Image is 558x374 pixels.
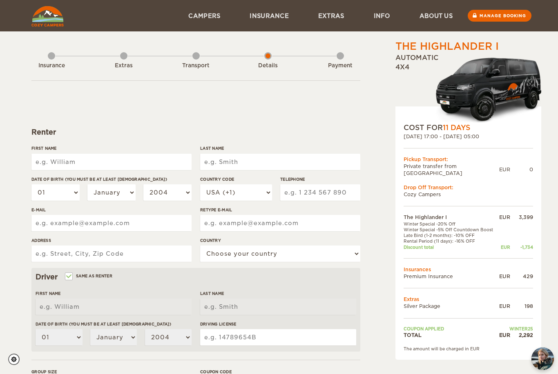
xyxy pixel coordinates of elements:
[200,207,360,213] label: Retype E-mail
[31,207,192,213] label: E-mail
[404,238,498,244] td: Rental Period (11 days): -16% OFF
[200,237,360,243] label: Country
[404,244,498,250] td: Discount total
[31,215,192,231] input: e.g. example@example.com
[498,273,510,280] div: EUR
[404,156,533,163] div: Pickup Transport:
[510,303,533,310] div: 198
[8,354,25,365] a: Cookie settings
[404,346,533,352] div: The amount will be charged in EUR
[36,299,192,315] input: e.g. William
[101,62,146,70] div: Extras
[510,166,533,173] div: 0
[200,329,356,345] input: e.g. 14789654B
[531,347,554,370] img: Freyja at Cozy Campers
[200,299,356,315] input: e.g. Smith
[66,274,71,280] input: Same as renter
[36,272,356,282] div: Driver
[404,273,498,280] td: Premium Insurance
[36,290,192,297] label: First Name
[498,303,510,310] div: EUR
[31,246,192,262] input: e.g. Street, City, Zip Code
[404,221,498,227] td: Winter Special -20% Off
[510,273,533,280] div: 429
[200,215,360,231] input: e.g. example@example.com
[531,347,554,370] button: chat-button
[395,40,499,53] div: The Highlander I
[498,332,510,339] div: EUR
[404,326,498,332] td: Coupon applied
[404,163,499,177] td: Private transfer from [GEOGRAPHIC_DATA]
[443,124,470,132] span: 11 Days
[31,154,192,170] input: e.g. William
[280,184,360,201] input: e.g. 1 234 567 890
[404,266,533,273] td: Insurances
[498,326,533,332] td: WINTER25
[510,214,533,221] div: 3,399
[31,237,192,243] label: Address
[404,191,533,198] td: Cozy Campers
[36,321,192,327] label: Date of birth (You must be at least [DEMOGRAPHIC_DATA])
[246,62,290,70] div: Details
[200,321,356,327] label: Driving License
[200,290,356,297] label: Last Name
[404,332,498,339] td: TOTAL
[29,62,74,70] div: Insurance
[174,62,219,70] div: Transport
[404,184,533,191] div: Drop Off Transport:
[31,127,360,137] div: Renter
[280,176,360,182] label: Telephone
[404,227,498,232] td: Winter Special -5% Off Countdown Boost
[510,244,533,250] div: -1,734
[404,303,498,310] td: Silver Package
[510,332,533,339] div: 2,292
[318,62,363,70] div: Payment
[499,166,510,173] div: EUR
[498,214,510,221] div: EUR
[66,272,112,280] label: Same as renter
[200,145,360,151] label: Last Name
[468,10,531,22] a: Manage booking
[404,232,498,238] td: Late Bird (1-2 months): -10% OFF
[404,214,498,221] td: The Highlander I
[31,145,192,151] label: First Name
[200,154,360,170] input: e.g. Smith
[404,123,533,133] div: COST FOR
[404,296,533,303] td: Extras
[498,244,510,250] div: EUR
[200,176,272,182] label: Country Code
[31,176,192,182] label: Date of birth (You must be at least [DEMOGRAPHIC_DATA])
[395,53,541,123] div: Automatic 4x4
[404,133,533,140] div: [DATE] 17:00 - [DATE] 05:00
[31,6,64,27] img: Cozy Campers
[428,56,541,123] img: Cozy-3.png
